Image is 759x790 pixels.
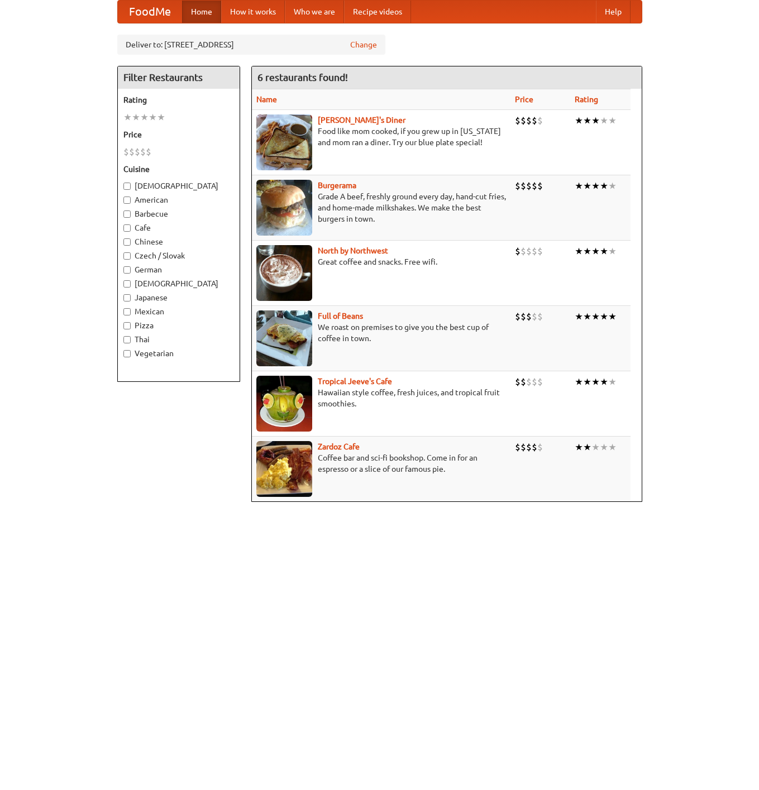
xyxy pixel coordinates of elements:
[318,312,363,320] a: Full of Beans
[129,146,135,158] li: $
[596,1,631,23] a: Help
[575,441,583,453] li: ★
[140,146,146,158] li: $
[526,245,532,257] li: $
[123,180,234,191] label: [DEMOGRAPHIC_DATA]
[608,180,617,192] li: ★
[526,376,532,388] li: $
[526,180,532,192] li: $
[256,191,506,224] p: Grade A beef, freshly ground every day, hand-cut fries, and home-made milkshakes. We make the bes...
[532,114,537,127] li: $
[256,114,312,170] img: sallys.jpg
[600,180,608,192] li: ★
[256,95,277,104] a: Name
[256,180,312,236] img: burgerama.jpg
[123,194,234,205] label: American
[123,252,131,260] input: Czech / Slovak
[350,39,377,50] a: Change
[526,441,532,453] li: $
[257,72,348,83] ng-pluralize: 6 restaurants found!
[600,376,608,388] li: ★
[608,441,617,453] li: ★
[318,116,405,125] a: [PERSON_NAME]'s Diner
[123,336,131,343] input: Thai
[256,441,312,497] img: zardoz.jpg
[583,114,591,127] li: ★
[583,441,591,453] li: ★
[600,441,608,453] li: ★
[591,310,600,323] li: ★
[123,280,131,288] input: [DEMOGRAPHIC_DATA]
[532,376,537,388] li: $
[123,348,234,359] label: Vegetarian
[583,376,591,388] li: ★
[608,245,617,257] li: ★
[123,208,234,219] label: Barbecue
[583,180,591,192] li: ★
[515,114,521,127] li: $
[123,292,234,303] label: Japanese
[123,250,234,261] label: Czech / Slovak
[515,95,533,104] a: Price
[521,245,526,257] li: $
[123,308,131,315] input: Mexican
[285,1,344,23] a: Who we are
[123,224,131,232] input: Cafe
[123,129,234,140] h5: Price
[123,183,131,190] input: [DEMOGRAPHIC_DATA]
[123,322,131,329] input: Pizza
[608,114,617,127] li: ★
[537,114,543,127] li: $
[526,114,532,127] li: $
[123,334,234,345] label: Thai
[575,95,598,104] a: Rating
[123,320,234,331] label: Pizza
[600,114,608,127] li: ★
[575,180,583,192] li: ★
[123,197,131,204] input: American
[575,114,583,127] li: ★
[591,180,600,192] li: ★
[117,35,385,55] div: Deliver to: [STREET_ADDRESS]
[123,222,234,233] label: Cafe
[221,1,285,23] a: How it works
[532,310,537,323] li: $
[149,111,157,123] li: ★
[256,126,506,148] p: Food like mom cooked, if you grew up in [US_STATE] and mom ran a diner. Try our blue plate special!
[318,442,360,451] a: Zardoz Cafe
[515,245,521,257] li: $
[537,245,543,257] li: $
[591,245,600,257] li: ★
[532,180,537,192] li: $
[123,164,234,175] h5: Cuisine
[140,111,149,123] li: ★
[532,441,537,453] li: $
[256,376,312,432] img: jeeves.jpg
[157,111,165,123] li: ★
[123,294,131,301] input: Japanese
[123,350,131,357] input: Vegetarian
[123,238,131,246] input: Chinese
[608,310,617,323] li: ★
[256,452,506,475] p: Coffee bar and sci-fi bookshop. Come in for an espresso or a slice of our famous pie.
[318,246,388,255] a: North by Northwest
[118,66,240,89] h4: Filter Restaurants
[123,236,234,247] label: Chinese
[318,181,356,190] a: Burgerama
[521,180,526,192] li: $
[515,441,521,453] li: $
[118,1,182,23] a: FoodMe
[123,94,234,106] h5: Rating
[146,146,151,158] li: $
[575,376,583,388] li: ★
[591,114,600,127] li: ★
[123,266,131,274] input: German
[591,376,600,388] li: ★
[318,377,392,386] a: Tropical Jeeve's Cafe
[135,146,140,158] li: $
[123,264,234,275] label: German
